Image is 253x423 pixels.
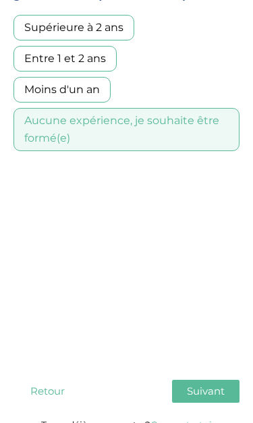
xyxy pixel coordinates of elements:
span: Suivant [187,385,225,397]
div: Supérieure à 2 ans [13,15,134,40]
button: Suivant [172,380,240,403]
button: Retour [13,380,81,403]
div: Moins d'un an [13,77,111,103]
div: Aucune expérience, je souhaite être formé(e) [13,108,240,151]
div: Entre 1 et 2 ans [13,46,117,72]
